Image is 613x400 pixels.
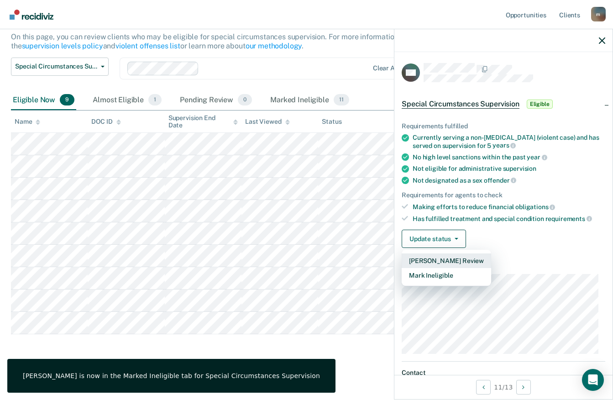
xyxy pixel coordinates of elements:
span: 9 [60,94,74,106]
div: Almost Eligible [91,90,163,111]
div: 11 / 13 [394,375,613,399]
div: m [591,7,606,21]
span: 1 [148,94,162,106]
span: 0 [238,94,252,106]
span: offender [484,177,517,184]
div: Special Circumstances SupervisionEligible [394,89,613,119]
span: supervision [503,165,536,172]
button: Previous Opportunity [476,380,491,395]
div: Eligible Now [11,90,76,111]
span: requirements [545,215,592,222]
span: year [527,153,547,161]
span: Special Circumstances Supervision [402,100,519,109]
dt: Supervision [402,263,605,270]
div: No high level sanctions within the past [413,153,605,161]
div: Requirements for agents to check [402,191,605,199]
div: Status [322,118,341,126]
span: obligations [515,203,555,211]
div: Last Viewed [245,118,289,126]
div: Name [15,118,40,126]
span: Eligible [527,100,553,109]
div: Has fulfilled treatment and special condition [413,215,605,223]
div: Open Intercom Messenger [582,369,604,391]
button: Next Opportunity [516,380,531,395]
span: years [492,142,516,149]
div: Supervision End Date [168,114,238,130]
button: Mark Ineligible [402,268,491,283]
div: Not eligible for administrative [413,165,605,173]
a: our methodology [246,42,302,50]
button: [PERSON_NAME] Review [402,253,491,268]
div: Clear agents [373,64,412,72]
div: Not designated as a sex [413,176,605,184]
div: Marked Ineligible [268,90,351,111]
dt: Contact [402,369,605,377]
button: Update status [402,230,466,248]
div: DOC ID [91,118,121,126]
div: [PERSON_NAME] is now in the Marked Ineligible tab for Special Circumstances Supervision [23,372,320,380]
div: Currently serving a non-[MEDICAL_DATA] (violent case) and has served on supervision for 5 [413,134,605,149]
span: 11 [334,94,349,106]
span: Special Circumstances Supervision [15,63,97,70]
a: violent offenses list [115,42,180,50]
a: supervision levels policy [22,42,103,50]
div: Making efforts to reduce financial [413,203,605,211]
button: Profile dropdown button [591,7,606,21]
img: Recidiviz [10,10,53,20]
div: Requirements fulfilled [402,122,605,130]
div: Pending Review [178,90,254,111]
